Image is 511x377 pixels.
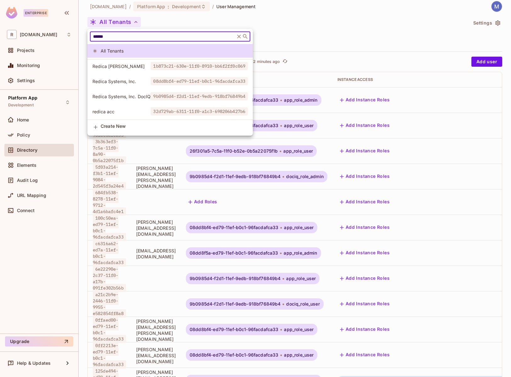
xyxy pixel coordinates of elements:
[87,59,253,73] div: Show only users with a role in this tenant: Redica John doe
[87,75,253,88] div: Show only users with a role in this tenant: Redica Systems, Inc.
[101,48,248,54] span: All Tenants
[92,78,151,84] span: Redica Systems, Inc.
[101,124,248,129] span: Create New
[92,93,151,99] span: Redica Systems, Inc. DocIQ
[87,105,253,118] div: Show only users with a role in this tenant: redica acc
[151,107,248,115] span: 32d729ab-6311-11f0-a1c3-698206b427b6
[151,62,248,70] span: 1b873c21-630e-11f0-8910-bb6f2ff0c069
[92,63,151,69] span: Redica [PERSON_NAME]
[92,109,151,115] span: redica acc
[151,92,248,100] span: 9b0985d4-f2d1-11ef-9edb-918bf76849b4
[87,90,253,103] div: Show only users with a role in this tenant: Redica Systems, Inc. DocIQ
[151,77,248,85] span: 08dd8bf4-ed79-11ef-b0c1-96facdafca33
